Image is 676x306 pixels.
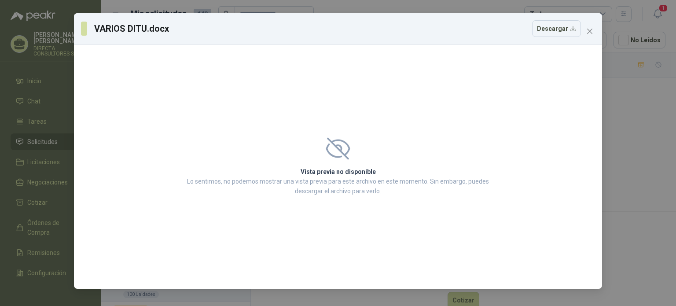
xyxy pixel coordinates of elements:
[583,24,597,38] button: Close
[532,20,581,37] button: Descargar
[586,28,593,35] span: close
[184,177,492,196] p: Lo sentimos, no podemos mostrar una vista previa para este archivo en este momento. Sin embargo, ...
[94,22,170,35] h3: VARIOS DITU.docx
[184,167,492,177] h2: Vista previa no disponible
